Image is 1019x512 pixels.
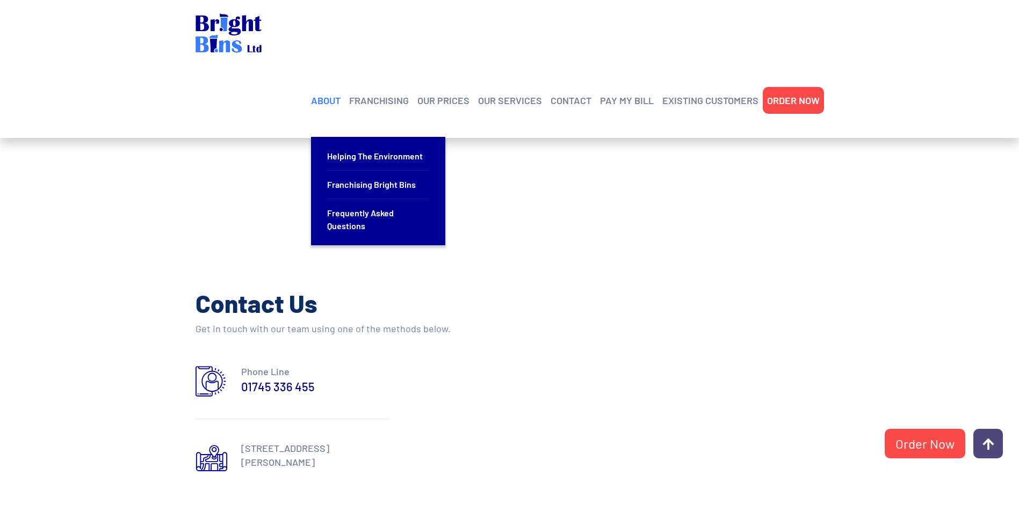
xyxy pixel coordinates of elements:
a: CONTACT [551,92,591,108]
a: ORDER NOW [767,92,820,108]
a: FRANCHISING [349,92,409,108]
a: Helping the Environment [327,142,429,171]
a: Frequently Asked Questions [327,199,429,240]
a: Order Now [885,429,965,458]
a: OUR SERVICES [478,92,542,108]
a: ABOUT [311,92,341,108]
a: PAY MY BILL [600,92,654,108]
a: EXISTING CUSTOMERS [662,92,758,108]
a: OUR PRICES [417,92,469,108]
a: 01745 336 455 [241,378,315,394]
a: Franchising Bright Bins [327,171,429,199]
p: Phone Line [241,364,389,378]
p: [STREET_ADDRESS][PERSON_NAME] [241,441,389,469]
p: Get in touch with our team using one of the methods below. [196,319,555,338]
h2: Contact Us [196,287,555,319]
